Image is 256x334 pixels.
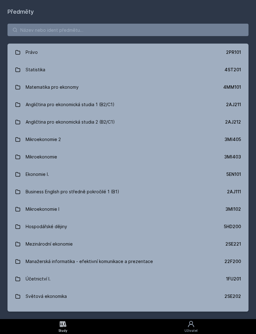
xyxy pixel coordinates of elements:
div: Matematika pro ekonomy [26,81,79,93]
a: Angličtina pro ekonomická studia 1 (B2/C1) 2AJ211 [7,96,249,113]
div: Mezinárodní ekonomie [26,238,73,250]
h1: Předměty [7,7,249,16]
a: Ekonomie I. 5EN101 [7,166,249,183]
div: 5HD200 [224,223,241,230]
div: Právo [26,46,38,59]
div: Angličtina pro ekonomická studia 1 (B2/C1) [26,98,115,111]
div: 2SE221 [225,241,241,247]
div: Mikroekonomie I [26,203,59,215]
div: Statistika [26,64,45,76]
div: 4ST201 [224,67,241,73]
a: Právo 2PR101 [7,44,249,61]
div: 2AJ111 [227,189,241,195]
a: Mezinárodní ekonomie 2SE221 [7,235,249,253]
div: 5EN101 [226,171,241,177]
div: 1FU201 [226,276,241,282]
div: 3MI403 [224,154,241,160]
a: Business English pro středně pokročilé 1 (B1) 2AJ111 [7,183,249,200]
a: Matematika pro ekonomy 4MM101 [7,78,249,96]
div: Business English pro středně pokročilé 1 (B1) [26,186,119,198]
div: 22F200 [224,258,241,265]
a: Světová ekonomika 2SE202 [7,288,249,305]
div: 2PR101 [226,49,241,55]
div: Ekonomie II. [26,308,50,320]
a: Ekonomie II. 5EN411 [7,305,249,322]
div: Mikroekonomie [26,151,57,163]
a: Hospodářské dějiny 5HD200 [7,218,249,235]
div: 2SE202 [224,293,241,299]
div: 3MI102 [225,206,241,212]
div: Ekonomie I. [26,168,49,181]
a: Statistika 4ST201 [7,61,249,78]
a: Angličtina pro ekonomická studia 2 (B2/C1) 2AJ212 [7,113,249,131]
div: Manažerská informatika - efektivní komunikace a prezentace [26,255,153,268]
div: Mikroekonomie 2 [26,133,61,146]
div: 2AJ212 [225,119,241,125]
div: 3MI405 [224,136,241,143]
a: Mikroekonomie 2 3MI405 [7,131,249,148]
div: Účetnictví I. [26,273,51,285]
a: Mikroekonomie I 3MI102 [7,200,249,218]
div: 5EN411 [226,311,241,317]
div: Světová ekonomika [26,290,67,303]
div: Uživatel [185,328,198,333]
a: Účetnictví I. 1FU201 [7,270,249,288]
div: Hospodářské dějiny [26,220,67,233]
div: 4MM101 [223,84,241,90]
div: Study [58,328,67,333]
div: 2AJ211 [226,101,241,108]
div: Angličtina pro ekonomická studia 2 (B2/C1) [26,116,115,128]
a: Mikroekonomie 3MI403 [7,148,249,166]
input: Název nebo ident předmětu… [7,24,249,36]
a: Manažerská informatika - efektivní komunikace a prezentace 22F200 [7,253,249,270]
